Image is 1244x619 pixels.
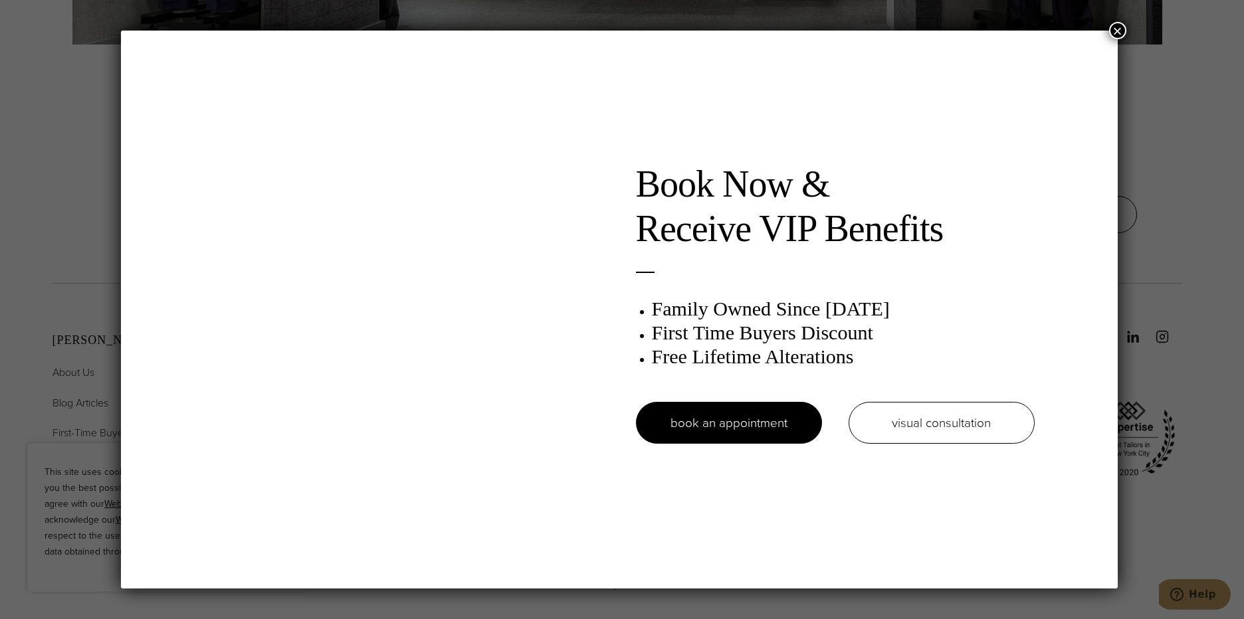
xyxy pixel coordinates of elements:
h3: First Time Buyers Discount [652,321,1035,345]
span: Help [30,9,57,21]
h3: Free Lifetime Alterations [652,345,1035,369]
button: Close [1109,22,1126,39]
h3: Family Owned Since [DATE] [652,297,1035,321]
a: visual consultation [849,402,1035,444]
h2: Book Now & Receive VIP Benefits [636,162,1035,251]
a: book an appointment [636,402,822,444]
